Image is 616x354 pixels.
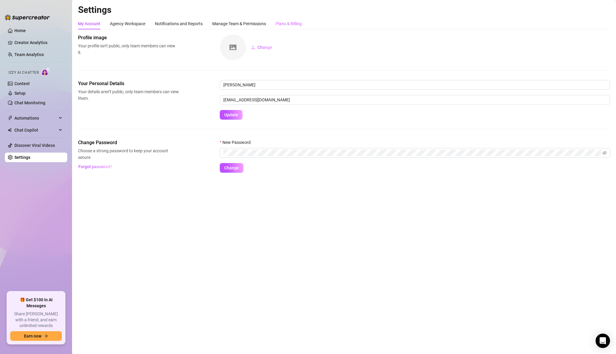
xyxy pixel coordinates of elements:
[220,95,610,105] input: Enter new email
[224,112,238,117] span: Update
[220,163,243,173] button: Change
[8,128,12,132] img: Chat Copilot
[224,165,239,170] span: Change
[78,34,179,41] span: Profile image
[602,151,607,155] span: eye-invisible
[14,38,62,47] a: Creator Analytics
[78,88,179,102] span: Your details aren’t public, only team members can view them.
[10,331,62,341] button: Earn nowarrow-right
[220,34,246,60] img: square-placeholder.png
[596,334,610,348] div: Open Intercom Messenger
[14,52,44,57] a: Team Analytics
[44,334,48,338] span: arrow-right
[10,311,62,329] span: Share [PERSON_NAME] with a friend, and earn unlimited rewards
[246,43,277,52] button: Change
[14,28,26,33] a: Home
[212,20,266,27] div: Manage Team & Permissions
[14,91,26,96] a: Setup
[220,80,610,90] input: Enter name
[223,150,601,156] input: New Password
[14,113,57,123] span: Automations
[5,14,50,20] img: logo-BBDzfeDw.svg
[41,67,50,76] img: AI Chatter
[78,162,112,171] button: Forgot password?
[155,20,203,27] div: Notifications and Reports
[14,155,30,160] a: Settings
[8,70,39,76] span: Izzy AI Chatter
[78,164,112,169] span: Forgot password?
[78,4,610,16] h2: Settings
[220,110,243,120] button: Update
[14,100,45,105] a: Chat Monitoring
[78,147,179,161] span: Choose a strong password to keep your account secure.
[24,334,41,338] span: Earn now
[10,297,62,309] span: 🎁 Get $100 in AI Messages
[78,139,179,146] span: Change Password
[258,45,272,50] span: Change
[14,125,57,135] span: Chat Copilot
[110,20,145,27] div: Agency Workspace
[78,80,179,87] span: Your Personal Details
[276,20,302,27] div: Plans & Billing
[78,43,179,56] span: Your profile isn’t public, only team members can view it.
[251,45,255,49] span: upload
[14,81,30,86] a: Content
[220,139,255,146] label: New Password
[78,20,100,27] div: My Account
[14,143,55,148] a: Discover Viral Videos
[8,116,13,120] span: thunderbolt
